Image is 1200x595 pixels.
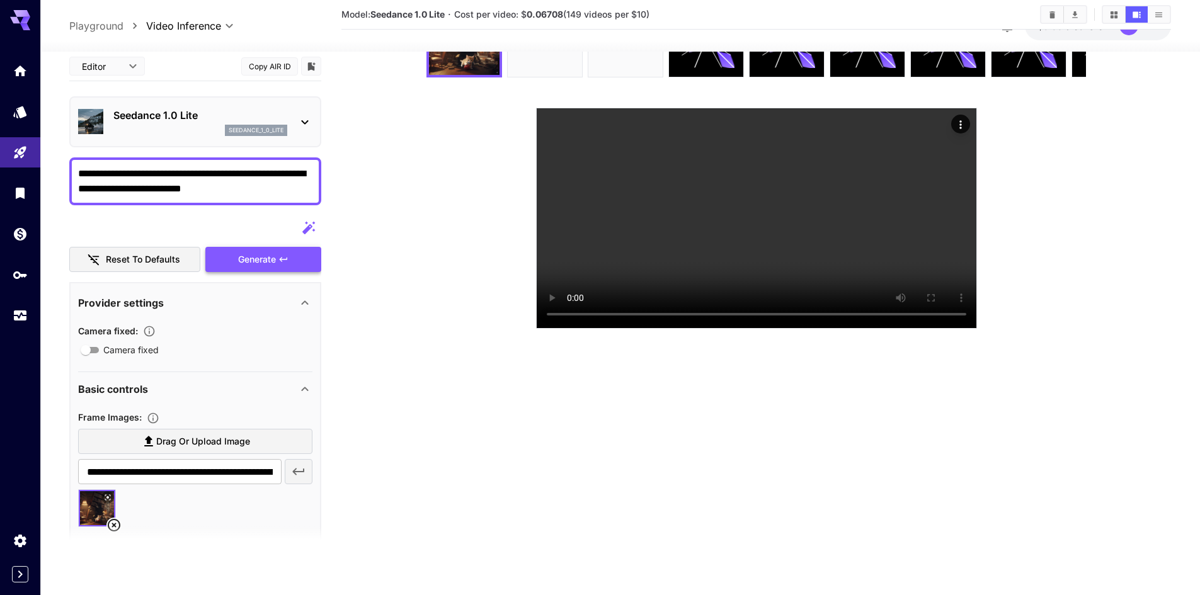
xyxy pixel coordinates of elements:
button: Upload frame images. [142,412,164,424]
div: Clear videosDownload All [1040,5,1087,24]
button: Copy AIR ID [241,57,298,75]
span: Generate [238,251,276,267]
button: Show videos in video view [1126,6,1148,23]
button: Generate [205,246,321,272]
p: · [448,7,451,22]
span: Camera fixed [103,343,159,356]
span: Camera fixed : [78,325,138,336]
label: Drag or upload image [78,428,312,454]
div: Library [13,185,28,201]
span: Frame Images : [78,412,142,422]
nav: breadcrumb [69,18,146,33]
button: Expand sidebar [12,566,28,582]
div: Settings [13,533,28,548]
b: 0.06708 [527,9,563,20]
p: seedance_1_0_lite [229,126,283,135]
button: Show videos in list view [1148,6,1170,23]
div: Home [13,63,28,79]
div: Seedance 1.0 Liteseedance_1_0_lite [78,103,312,141]
span: credits left [1065,21,1109,31]
span: Drag or upload image [156,433,250,449]
button: Reset to defaults [69,246,200,272]
div: Provider settings [78,287,312,317]
div: Wallet [13,226,28,242]
span: Model: [341,9,445,20]
button: Show videos in grid view [1103,6,1125,23]
button: Clear videos [1041,6,1063,23]
a: Playground [69,18,123,33]
div: Basic controls [78,374,312,404]
div: Playground [13,145,28,161]
div: Usage [13,308,28,324]
p: Seedance 1.0 Lite [113,108,287,123]
div: Actions [951,115,970,133]
span: $9.58 [1037,21,1065,31]
div: API Keys [13,267,28,283]
button: Add to library [306,59,317,74]
button: Download All [1064,6,1086,23]
span: Cost per video: $ (149 videos per $10) [454,9,649,20]
div: Models [13,104,28,120]
b: Seedance 1.0 Lite [370,9,445,20]
div: Show videos in grid viewShow videos in video viewShow videos in list view [1102,5,1171,24]
span: Editor [82,60,121,73]
p: Provider settings [78,295,164,310]
span: Video Inference [146,18,221,33]
p: Basic controls [78,382,148,397]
